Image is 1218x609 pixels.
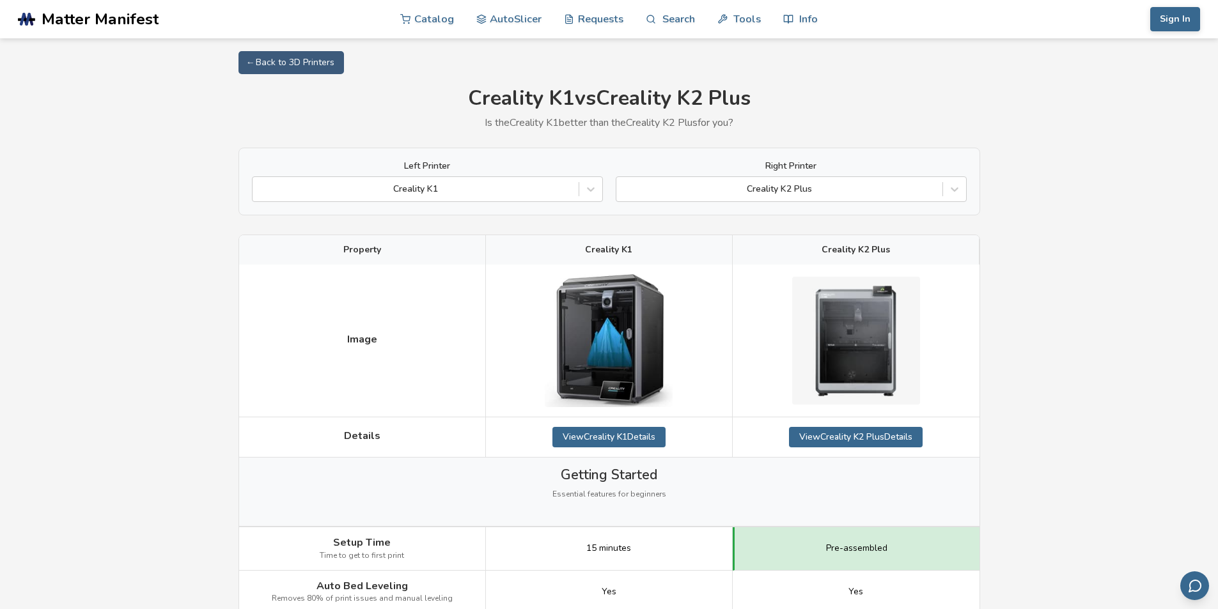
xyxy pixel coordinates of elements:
[344,430,380,442] span: Details
[343,245,381,255] span: Property
[792,277,920,405] img: Creality K2 Plus
[623,184,625,194] input: Creality K2 Plus
[561,467,657,482] span: Getting Started
[238,117,980,128] p: Is the Creality K1 better than the Creality K2 Plus for you?
[316,580,408,592] span: Auto Bed Leveling
[259,184,262,194] input: Creality K1
[545,274,673,407] img: Creality K1
[585,245,632,255] span: Creality K1
[1180,571,1209,600] button: Send feedback via email
[238,51,344,74] a: ← Back to 3D Printers
[826,543,887,553] span: Pre-assembled
[252,161,603,171] label: Left Printer
[616,161,967,171] label: Right Printer
[552,490,666,499] span: Essential features for beginners
[552,427,666,447] a: ViewCreality K1Details
[789,427,923,447] a: ViewCreality K2 PlusDetails
[822,245,890,255] span: Creality K2 Plus
[1150,7,1200,31] button: Sign In
[320,551,404,560] span: Time to get to first print
[347,334,377,345] span: Image
[272,594,453,603] span: Removes 80% of print issues and manual leveling
[602,587,616,597] span: Yes
[238,87,980,111] h1: Creality K1 vs Creality K2 Plus
[42,10,159,28] span: Matter Manifest
[586,543,631,553] span: 15 minutes
[333,537,391,548] span: Setup Time
[848,587,863,597] span: Yes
